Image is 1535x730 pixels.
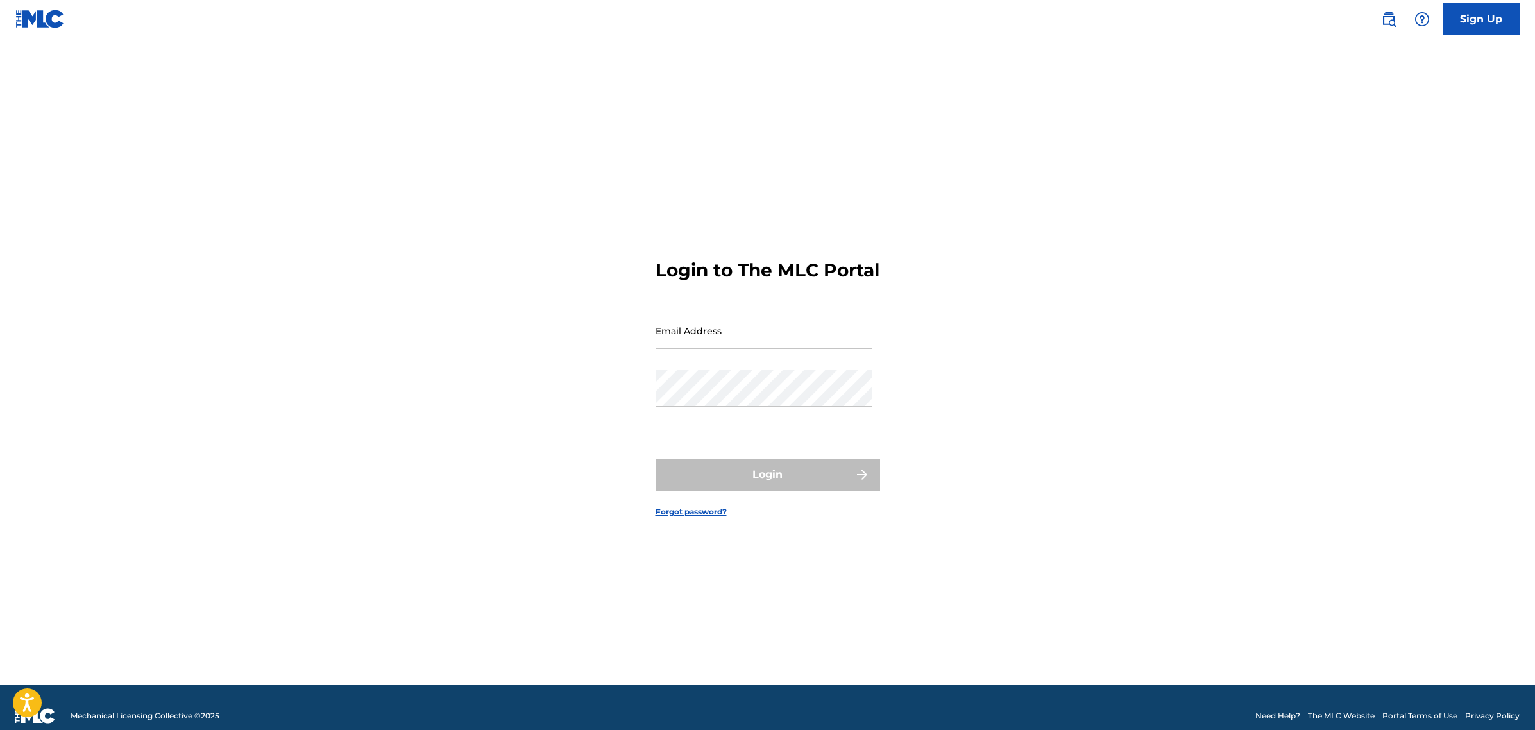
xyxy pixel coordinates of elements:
[1308,710,1375,722] a: The MLC Website
[656,259,879,282] h3: Login to The MLC Portal
[71,710,219,722] span: Mechanical Licensing Collective © 2025
[15,708,55,724] img: logo
[1255,710,1300,722] a: Need Help?
[15,10,65,28] img: MLC Logo
[1443,3,1520,35] a: Sign Up
[1409,6,1435,32] div: Help
[1381,12,1396,27] img: search
[1382,710,1457,722] a: Portal Terms of Use
[1465,710,1520,722] a: Privacy Policy
[1376,6,1402,32] a: Public Search
[1414,12,1430,27] img: help
[656,506,727,518] a: Forgot password?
